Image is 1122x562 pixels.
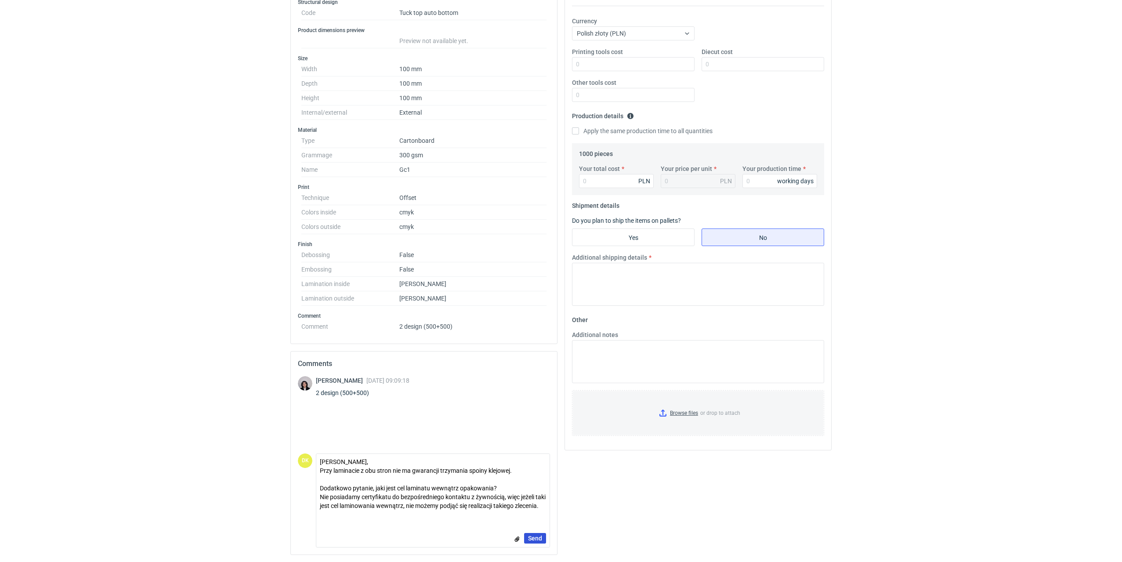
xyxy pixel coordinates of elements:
[702,57,824,71] input: 0
[298,359,550,369] h2: Comments
[399,319,547,330] dd: 2 design (500+500)
[399,62,547,76] dd: 100 mm
[572,391,824,435] label: or drop to attach
[301,319,399,330] dt: Comment
[572,253,647,262] label: Additional shipping details
[577,30,626,37] span: Polish złoty (PLN)
[572,88,695,102] input: 0
[316,377,366,384] span: [PERSON_NAME]
[572,17,597,25] label: Currency
[528,535,542,541] span: Send
[298,55,550,62] h3: Size
[399,220,547,234] dd: cmyk
[579,147,613,157] legend: 1000 pieces
[399,91,547,105] dd: 100 mm
[572,47,623,56] label: Printing tools cost
[298,453,312,468] figcaption: DK
[298,241,550,248] h3: Finish
[572,313,588,323] legend: Other
[572,78,616,87] label: Other tools cost
[399,37,468,44] span: Preview not available yet.
[579,164,620,173] label: Your total cost
[301,148,399,163] dt: Grammage
[301,134,399,148] dt: Type
[399,76,547,91] dd: 100 mm
[301,291,399,306] dt: Lamination outside
[742,164,801,173] label: Your production time
[316,454,550,522] textarea: [PERSON_NAME], Przy laminacie z obu stron nie ma gwarancji trzymania spoiny klejowej. Dodatkowo p...
[301,248,399,262] dt: Debossing
[301,191,399,205] dt: Technique
[720,177,732,185] div: PLN
[638,177,650,185] div: PLN
[301,105,399,120] dt: Internal/external
[572,330,618,339] label: Additional notes
[298,27,550,34] h3: Product dimensions preview
[572,127,713,135] label: Apply the same production time to all quantities
[399,291,547,306] dd: [PERSON_NAME]
[298,312,550,319] h3: Comment
[301,76,399,91] dt: Depth
[399,248,547,262] dd: False
[702,47,733,56] label: Diecut cost
[301,262,399,277] dt: Embossing
[572,217,681,224] label: Do you plan to ship the items on pallets?
[524,533,546,544] button: Send
[301,62,399,76] dt: Width
[702,228,824,246] label: No
[298,184,550,191] h3: Print
[742,174,817,188] input: 0
[301,205,399,220] dt: Colors inside
[301,91,399,105] dt: Height
[316,388,409,397] div: 2 design (500+500)
[399,134,547,148] dd: Cartonboard
[572,109,634,120] legend: Production details
[572,57,695,71] input: 0
[301,277,399,291] dt: Lamination inside
[399,163,547,177] dd: Gc1
[399,105,547,120] dd: External
[399,191,547,205] dd: Offset
[572,199,619,209] legend: Shipment details
[572,228,695,246] label: Yes
[301,6,399,20] dt: Code
[301,220,399,234] dt: Colors outside
[399,6,547,20] dd: Tuck top auto bottom
[301,163,399,177] dt: Name
[399,277,547,291] dd: [PERSON_NAME]
[298,127,550,134] h3: Material
[298,376,312,391] img: Sebastian Markut
[399,262,547,277] dd: False
[298,453,312,468] div: Dominika Kaczyńska
[399,148,547,163] dd: 300 gsm
[661,164,712,173] label: Your price per unit
[777,177,814,185] div: working days
[366,377,409,384] span: [DATE] 09:09:18
[399,205,547,220] dd: cmyk
[579,174,654,188] input: 0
